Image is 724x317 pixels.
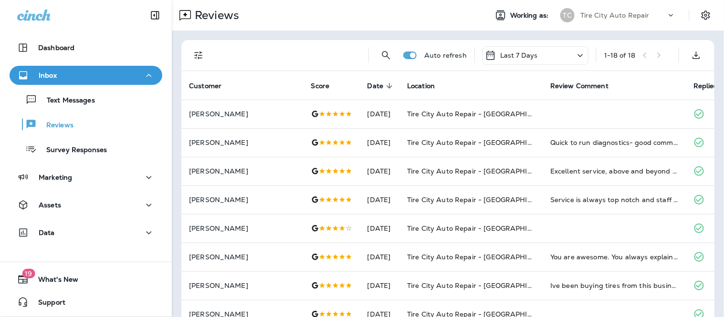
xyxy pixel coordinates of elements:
[189,139,296,146] p: [PERSON_NAME]
[39,201,61,209] p: Assets
[407,224,558,233] span: Tire City Auto Repair - [GEOGRAPHIC_DATA]
[189,110,296,118] p: [PERSON_NAME]
[407,110,558,118] span: Tire City Auto Repair - [GEOGRAPHIC_DATA]
[377,46,396,65] button: Search Reviews
[360,128,400,157] td: [DATE]
[191,8,239,22] p: Reviews
[39,229,55,236] p: Data
[189,253,296,261] p: [PERSON_NAME]
[407,167,558,175] span: Tire City Auto Repair - [GEOGRAPHIC_DATA]
[580,11,650,19] p: Tire City Auto Repair
[550,252,678,262] div: You are awesome. You always explain everything to me so that I understand what's going on.
[407,253,558,261] span: Tire City Auto Repair - [GEOGRAPHIC_DATA]
[360,185,400,214] td: [DATE]
[550,281,678,290] div: Ive been buying tires from this business for over 30 years, and the service has always been awesome.
[10,270,162,289] button: 19What's New
[10,139,162,159] button: Survey Responses
[360,271,400,300] td: [DATE]
[189,82,234,90] span: Customer
[550,195,678,205] div: Service is always top notch and staff is super friendly!
[360,157,400,185] td: [DATE]
[510,11,551,20] span: Working as:
[407,82,435,90] span: Location
[29,298,65,310] span: Support
[22,269,35,278] span: 19
[560,8,575,22] div: TC
[38,44,74,51] p: Dashboard
[360,100,400,128] td: [DATE]
[687,46,706,65] button: Export as CSV
[604,51,635,59] div: 1 - 18 of 18
[500,51,538,59] p: Last 7 Days
[697,7,714,24] button: Settings
[39,174,72,181] p: Marketing
[10,293,162,312] button: Support
[189,225,296,232] p: [PERSON_NAME]
[407,195,558,204] span: Tire City Auto Repair - [GEOGRAPHIC_DATA]
[142,6,168,25] button: Collapse Sidebar
[360,243,400,271] td: [DATE]
[10,195,162,215] button: Assets
[189,167,296,175] p: [PERSON_NAME]
[550,82,609,90] span: Review Comment
[10,38,162,57] button: Dashboard
[189,46,208,65] button: Filters
[311,82,330,90] span: Score
[189,282,296,289] p: [PERSON_NAME]
[367,82,384,90] span: Date
[189,82,221,90] span: Customer
[360,214,400,243] td: [DATE]
[10,90,162,110] button: Text Messages
[37,121,73,130] p: Reviews
[29,276,78,287] span: What's New
[550,82,621,90] span: Review Comment
[407,138,558,147] span: Tire City Auto Repair - [GEOGRAPHIC_DATA]
[10,114,162,134] button: Reviews
[311,82,342,90] span: Score
[37,96,95,105] p: Text Messages
[407,82,447,90] span: Location
[550,138,678,147] div: Quick to run diagnostics- good communication and got my Tahoe back on the road as soon as possibl...
[693,82,718,90] span: Replied
[407,281,558,290] span: Tire City Auto Repair - [GEOGRAPHIC_DATA]
[367,82,396,90] span: Date
[37,146,107,155] p: Survey Responses
[550,166,678,176] div: Excellent service, above and beyond for the customer. They really helped me out in a pinch, thank...
[10,66,162,85] button: Inbox
[10,223,162,242] button: Data
[39,72,57,79] p: Inbox
[10,168,162,187] button: Marketing
[189,196,296,204] p: [PERSON_NAME]
[424,51,467,59] p: Auto refresh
